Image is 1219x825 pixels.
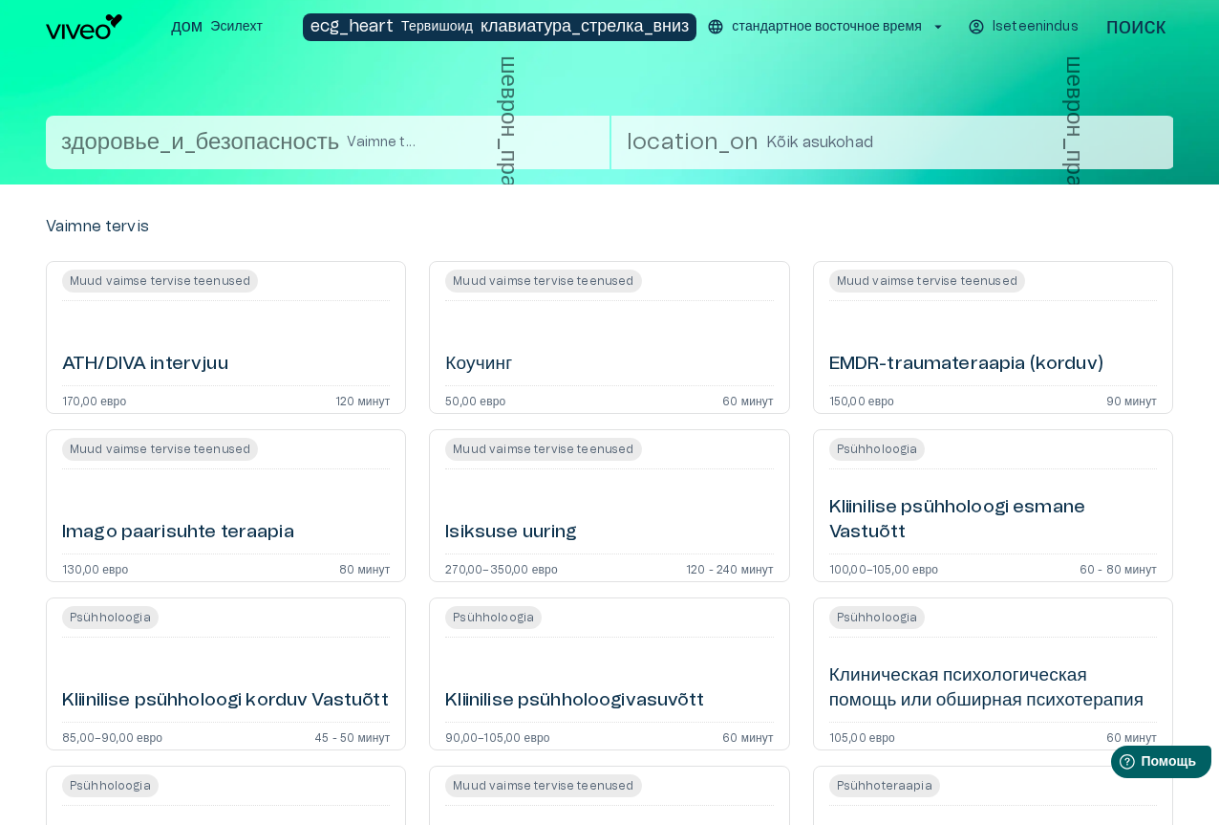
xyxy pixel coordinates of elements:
[62,396,126,407] font: 170,00 евро
[445,564,557,575] font: 270,00–350,00 евро
[46,429,406,582] a: Открыть детали бронирования услуг
[62,564,128,575] font: 130,00 евро
[813,597,1173,750] a: Открыть детали бронирования услуг
[704,13,950,41] button: стандартное восточное время
[335,396,391,407] font: 120 минут
[339,564,390,575] font: 80 минут
[829,355,1103,373] font: EMDR-traumateraapia (korduv)
[310,18,394,35] font: ecg_heart
[62,523,294,541] font: Imago paarisuhte teraapia
[171,18,203,35] font: дом
[70,612,151,623] font: Psühholoogia
[829,396,894,407] font: 150,00 евро
[445,396,505,407] font: 50,00 евро
[627,131,759,154] font: location_on
[1106,15,1166,38] font: поиск
[70,444,250,455] font: Muud vaimse tervise teenused
[46,14,156,39] a: Перейти на домашнюю страницу
[453,780,633,792] font: Muud vaimse tervise teenused
[829,732,895,744] font: 105,00 евро
[62,732,162,744] font: 85,00–90,00 евро
[347,136,438,149] font: Vaimne tervis
[303,13,696,41] button: ecg_heartТервишоидклавиатура_стрелка_вниз
[445,732,549,744] font: 90,00–105,00 евро
[766,135,873,150] font: Kõik asukohad
[1099,8,1173,46] button: открыть модальное окно поиска
[445,355,512,373] font: Коучинг
[62,355,228,373] font: ATH/DIVA intervjuu
[1106,396,1157,407] font: 90 минут
[429,261,789,414] a: Открыть детали бронирования услуг
[1061,55,1084,228] font: шеврон_правый
[70,275,250,287] font: Muud vaimse tervise teenused
[46,261,406,414] a: Открыть детали бронирования услуг
[61,131,339,154] font: здоровье_и_безопасность
[1070,738,1219,792] iframe: Справка по запуску виджетов
[401,20,473,33] font: Тервишоид
[813,261,1173,414] a: Открыть детали бронирования услуг
[314,732,390,744] font: 45 - 50 минут
[453,612,534,623] font: Psühholoogia
[163,13,272,41] button: домЭсилехт
[62,691,389,709] font: Kliinilise psühholoogi korduv Vastuõtt
[453,444,633,455] font: Muud vaimse tervise teenused
[837,612,918,623] font: Psühholoogia
[445,691,704,709] font: Kliinilise psühholoogivasuvõtt
[1106,732,1157,744] font: 60 минут
[686,564,774,575] font: 120 - 240 минут
[829,498,1085,542] font: Kliinilise psühholoogi esmane Vastuõtt
[445,523,577,541] font: Isiksuse uuring
[732,20,922,33] font: стандартное восточное время
[453,275,633,287] font: Muud vaimse tervise teenused
[722,732,773,744] font: 60 минут
[210,20,263,33] font: Эсилехт
[837,780,932,792] font: Psühhoteraapia
[965,13,1083,41] button: Iseteenindus
[496,55,519,228] font: шеврон_правый
[829,666,1144,710] font: Клиническая психологическая помощь или обширная психотерапия
[993,20,1079,33] font: Iseteenindus
[46,116,609,169] button: здоровье_и_безопасностьVaimne tervisшеврон_правый
[46,219,149,234] font: Vaimne tervis
[837,444,918,455] font: Psühholoogia
[70,780,151,792] font: Psühholoogia
[46,14,122,39] img: Логотип Viveo
[429,597,789,750] a: Открыть детали бронирования услуг
[829,564,938,575] font: 100,00–105,00 евро
[837,275,1017,287] font: Muud vaimse tervise teenused
[722,396,773,407] font: 60 минут
[481,18,689,35] font: клавиатура_стрелка_вниз
[1080,564,1157,575] font: 60 - 80 минут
